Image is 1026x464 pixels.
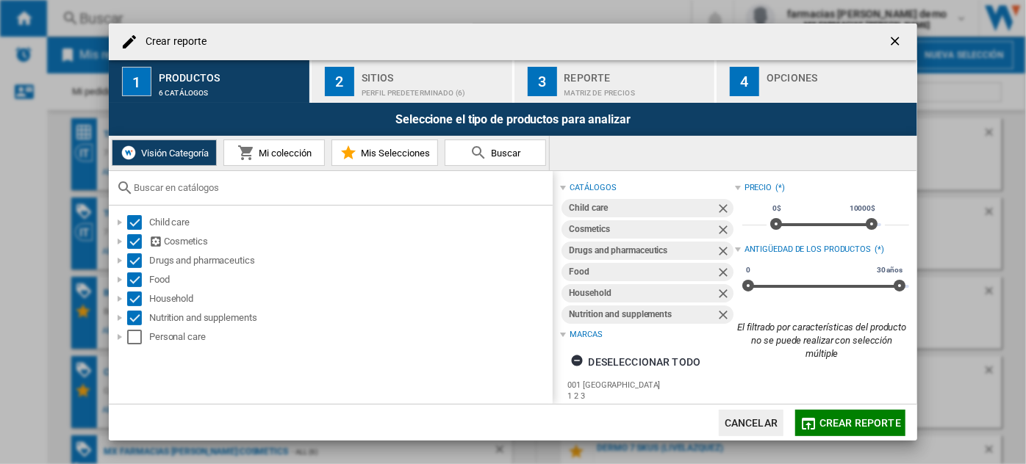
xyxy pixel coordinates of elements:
[109,60,311,103] button: 1 Productos 6 catálogos
[770,203,783,214] span: 0$
[569,305,715,324] div: Nutrition and supplements
[149,253,550,268] div: Drugs and pharmaceutics
[127,253,149,268] md-checkbox: Select
[127,291,149,306] md-checkbox: Select
[564,66,709,81] div: Reporte
[445,139,546,166] button: Buscar
[882,27,911,57] button: getI18NText('BUTTONS.CLOSE_DIALOG')
[149,330,550,344] div: Personal care
[567,391,734,402] label: 1 2 3
[716,201,733,219] ng-md-icon: Quitar
[716,308,733,325] ng-md-icon: Quitar
[120,144,137,162] img: wiser-icon-white.png
[127,234,149,249] md-checkbox: Select
[767,66,911,81] div: Opciones
[717,60,917,103] button: 4 Opciones
[362,81,506,97] div: Perfil predeterminado (6)
[570,349,700,375] div: Deseleccionar todo
[564,81,709,97] div: Matriz de precios
[149,291,550,306] div: Household
[569,199,715,217] div: Child care
[127,311,149,325] md-checkbox: Select
[570,182,616,194] div: catálogos
[567,380,734,391] label: 001 [GEOGRAPHIC_DATA]
[255,148,312,159] span: Mi colección
[127,272,149,287] md-checkbox: Select
[149,311,550,325] div: Nutrition and supplements
[847,203,878,214] span: 10000$
[514,60,717,103] button: 3 Reporte Matriz de precios
[362,66,506,81] div: Sitios
[137,148,209,159] span: Visión Categoría
[149,215,550,230] div: Child care
[528,67,557,96] div: 3
[357,148,430,159] span: Mis Selecciones
[744,264,753,276] span: 0
[149,272,550,287] div: Food
[567,402,734,413] label: 10 CORSO COMO
[716,222,733,240] ng-md-icon: Quitar
[730,67,759,96] div: 4
[149,234,550,249] div: Cosmetics
[138,35,207,49] h4: Crear reporte
[888,34,905,51] ng-md-icon: getI18NText('BUTTONS.CLOSE_DIALOG')
[569,263,715,281] div: Food
[159,81,304,97] div: 6 catálogos
[716,244,733,261] ng-md-icon: Quitar
[331,139,438,166] button: Mis Selecciones
[745,182,772,194] div: Precio
[569,242,715,260] div: Drugs and pharmaceutics
[719,410,783,436] button: Cancelar
[566,349,705,375] button: Deseleccionar todo
[109,103,917,136] div: Seleccione el tipo de productos para analizar
[127,330,149,344] md-checkbox: Select
[716,286,733,304] ng-md-icon: Quitar
[569,220,715,239] div: Cosmetics
[569,284,715,302] div: Household
[127,215,149,230] md-checkbox: Select
[122,67,151,96] div: 1
[795,410,905,436] button: Crear reporte
[875,264,905,276] span: 30 años
[716,265,733,283] ng-md-icon: Quitar
[223,139,325,166] button: Mi colección
[312,60,514,103] button: 2 Sitios Perfil predeterminado (6)
[745,244,871,255] div: Antigüedad de los productos
[134,182,545,193] input: Buscar en catálogos
[570,329,602,341] div: Marcas
[112,139,217,166] button: Visión Categoría
[487,148,520,159] span: Buscar
[325,67,354,96] div: 2
[819,417,901,429] span: Crear reporte
[159,66,304,81] div: Productos
[735,321,909,361] div: El filtrado por características del producto no se puede realizar con selección múltiple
